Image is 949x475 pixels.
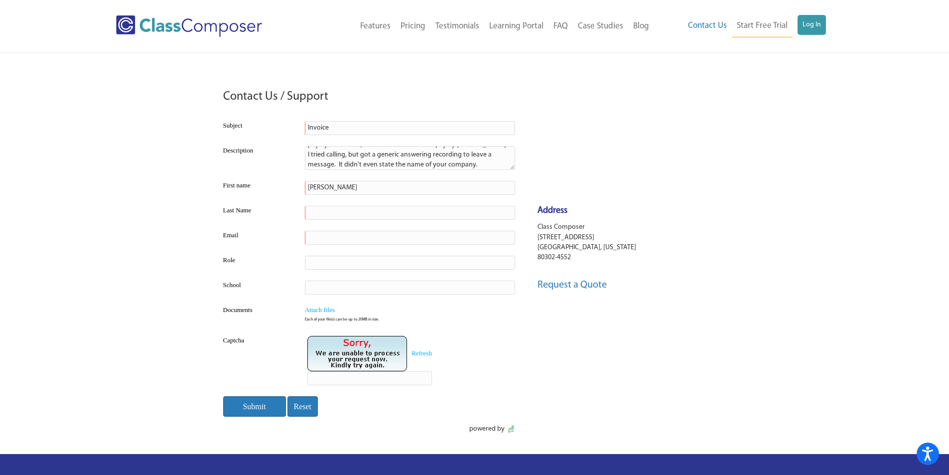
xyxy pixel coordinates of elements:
nav: Header Menu [654,15,826,37]
input: Reset [287,396,318,417]
td: Documents [221,300,292,330]
td: Subject [221,116,292,141]
img: showcaptcha [307,336,407,371]
td: Email [221,225,292,250]
a: Log In [798,15,826,35]
a: Blog [628,15,654,37]
span: powered by [469,424,505,434]
span: Each of your file(s) can be up to 20MB in size. [305,317,379,323]
h3: Contact Us / Support [223,89,328,106]
a: Contact Us [683,15,732,37]
td: Role [221,250,292,275]
td: Last Name [221,200,292,225]
td: First name [221,175,292,200]
a: Request a Quote [538,280,607,290]
input: Submit [223,396,286,417]
h4: Address [538,205,729,217]
a: FAQ [548,15,573,37]
a: Refresh [412,349,432,357]
a: Pricing [396,15,430,37]
img: portalLogo.de847024ebc0131731a3.png [507,425,515,433]
a: Learning Portal [484,15,548,37]
nav: Header Menu [303,15,654,37]
a: Start Free Trial [732,15,793,37]
a: Testimonials [430,15,484,37]
td: Captcha [221,330,295,391]
img: Class Composer [116,15,262,37]
td: School [221,275,292,300]
a: Case Studies [573,15,628,37]
a: Features [355,15,396,37]
p: Class Composer [STREET_ADDRESS] [GEOGRAPHIC_DATA], [US_STATE] 80302-4552 [538,222,729,263]
td: Description [221,141,292,175]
